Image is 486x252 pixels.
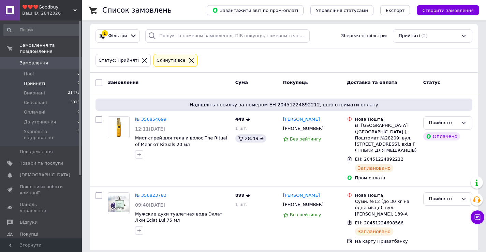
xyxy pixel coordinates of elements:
[108,80,138,85] span: Замовлення
[77,109,80,115] span: 0
[341,33,387,39] span: Збережені фільтри:
[316,8,368,13] span: Управління статусами
[135,126,165,132] span: 12:11[DATE]
[235,80,248,85] span: Cума
[77,119,80,125] span: 0
[135,211,222,223] a: Мужские духи туалетная вода Эклат Люи Eclat Lui 75 мл
[22,10,82,16] div: Ваш ID: 2842326
[355,175,418,181] div: Пром-оплата
[290,212,321,217] span: Без рейтингу
[102,30,108,36] div: 1
[235,117,250,122] span: 449 ₴
[20,172,70,178] span: [DEMOGRAPHIC_DATA]
[410,8,479,13] a: Створити замовлення
[155,57,187,64] div: Cкинути все
[145,29,310,43] input: Пошук за номером замовлення, ПІБ покупця, номером телефону, Email, номером накладної
[355,198,418,217] div: Суми, №12 (до 30 кг на одне місце): вул. [PERSON_NAME], 139-А
[77,129,80,141] span: 3
[283,116,320,123] a: [PERSON_NAME]
[399,33,420,39] span: Прийняті
[20,219,38,225] span: Відгуки
[290,136,321,142] span: Без рейтингу
[355,227,394,236] div: Заплановано
[283,202,324,207] span: [PHONE_NUMBER]
[108,194,129,212] img: Фото товару
[108,192,130,214] a: Фото товару
[355,164,394,172] div: Заплановано
[355,238,418,244] div: На карту Приватбанку
[108,116,130,138] a: Фото товару
[97,57,140,64] div: Статус: Прийняті
[24,129,77,141] span: Укрпошта відправлено
[355,122,418,153] div: м. [GEOGRAPHIC_DATA] ([GEOGRAPHIC_DATA].), Поштомат №28209: вул. [STREET_ADDRESS], вхід Г (ТІЛЬКИ...
[135,202,165,208] span: 09:40[DATE]
[108,117,129,138] img: Фото товару
[135,193,166,198] a: № 356823783
[77,71,80,77] span: 0
[68,90,80,96] span: 21475
[417,5,479,15] button: Створити замовлення
[421,33,427,38] span: (2)
[24,100,47,106] span: Скасовані
[108,33,127,39] span: Фільтри
[24,80,45,87] span: Прийняті
[24,71,34,77] span: Нові
[135,117,166,122] a: № 356854699
[283,126,324,131] span: [PHONE_NUMBER]
[22,4,73,10] span: ❤️❤️❤️Goodbuy
[355,157,403,162] span: ЕН: 20451224892212
[355,192,418,198] div: Нова Пошта
[20,231,38,237] span: Покупці
[422,8,474,13] span: Створити замовлення
[235,134,266,143] div: 28.49 ₴
[24,119,56,125] span: До уточнения
[235,126,248,131] span: 1 шт.
[20,184,63,196] span: Показники роботи компанії
[20,60,48,66] span: Замовлення
[20,160,63,166] span: Товари та послуги
[70,100,80,106] span: 3913
[77,80,80,87] span: 2
[283,80,308,85] span: Покупець
[235,202,248,207] span: 1 шт.
[24,109,45,115] span: Оплачені
[102,6,172,14] h1: Список замовлень
[429,195,458,203] div: Прийнято
[98,101,470,108] span: Надішліть посилку за номером ЕН 20451224892212, щоб отримати оплату
[3,24,80,36] input: Пошук
[24,90,45,96] span: Виконані
[20,42,82,55] span: Замовлення та повідомлення
[212,7,298,13] span: Завантажити звіт по пром-оплаті
[283,192,320,199] a: [PERSON_NAME]
[355,116,418,122] div: Нова Пошта
[471,210,484,224] button: Чат з покупцем
[355,220,403,225] span: ЕН: 20451224698566
[207,5,304,15] button: Завантажити звіт по пром-оплаті
[429,119,458,127] div: Прийнято
[20,149,53,155] span: Повідомлення
[310,5,373,15] button: Управління статусами
[235,193,250,198] span: 899 ₴
[386,8,405,13] span: Експорт
[380,5,410,15] button: Експорт
[20,202,63,214] span: Панель управління
[347,80,397,85] span: Доставка та оплата
[135,135,227,147] a: Мист спрей для тела и волос The Ritual of Mehr от Rituals 20 мл
[423,132,460,140] div: Оплачено
[423,80,440,85] span: Статус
